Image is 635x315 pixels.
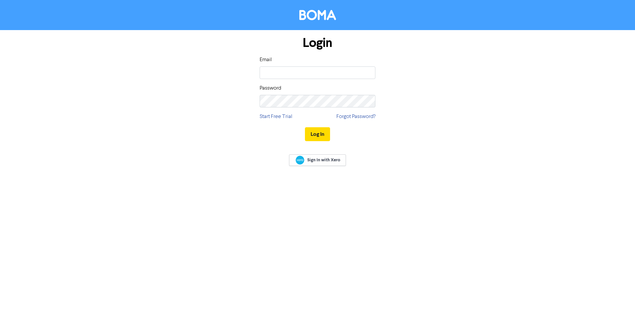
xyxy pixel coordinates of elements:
[305,127,330,141] button: Log In
[307,157,340,163] span: Sign In with Xero
[260,84,281,92] label: Password
[260,35,375,51] h1: Login
[289,154,346,166] a: Sign In with Xero
[260,56,272,64] label: Email
[260,113,292,121] a: Start Free Trial
[296,156,304,165] img: Xero logo
[336,113,375,121] a: Forgot Password?
[299,10,336,20] img: BOMA Logo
